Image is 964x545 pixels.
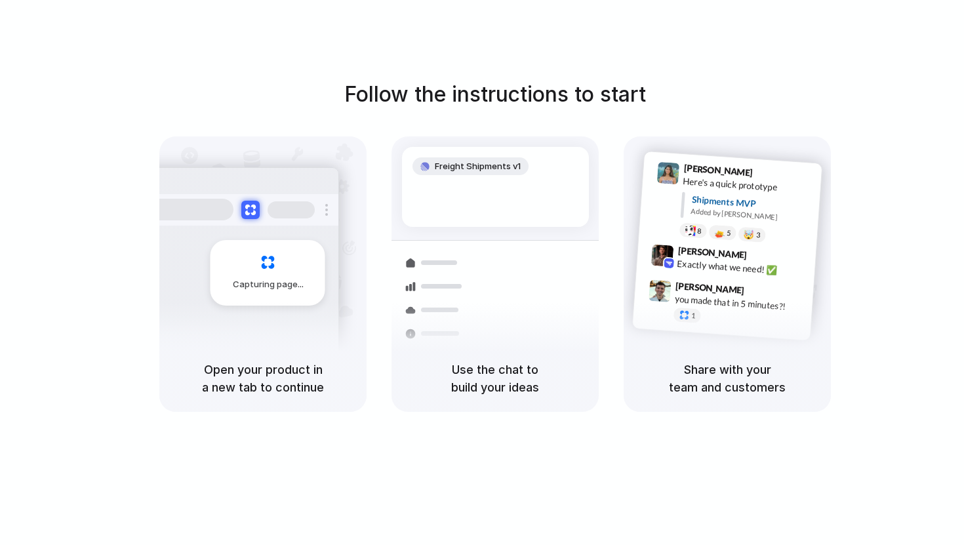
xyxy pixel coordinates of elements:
[683,161,753,180] span: [PERSON_NAME]
[756,232,761,239] span: 3
[233,278,306,291] span: Capturing page
[744,230,755,239] div: 🤯
[344,79,646,110] h1: Follow the instructions to start
[757,167,784,183] span: 9:41 AM
[639,361,815,396] h5: Share with your team and customers
[691,206,811,225] div: Added by [PERSON_NAME]
[751,249,778,265] span: 9:42 AM
[697,228,702,235] span: 8
[435,160,521,173] span: Freight Shipments v1
[675,279,745,298] span: [PERSON_NAME]
[691,193,813,214] div: Shipments MVP
[727,230,731,237] span: 5
[691,312,696,319] span: 1
[683,174,814,197] div: Here's a quick prototype
[674,292,805,314] div: you made that in 5 minutes?!
[407,361,583,396] h5: Use the chat to build your ideas
[175,361,351,396] h5: Open your product in a new tab to continue
[748,285,775,300] span: 9:47 AM
[677,256,808,279] div: Exactly what we need! ✅
[677,243,747,262] span: [PERSON_NAME]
